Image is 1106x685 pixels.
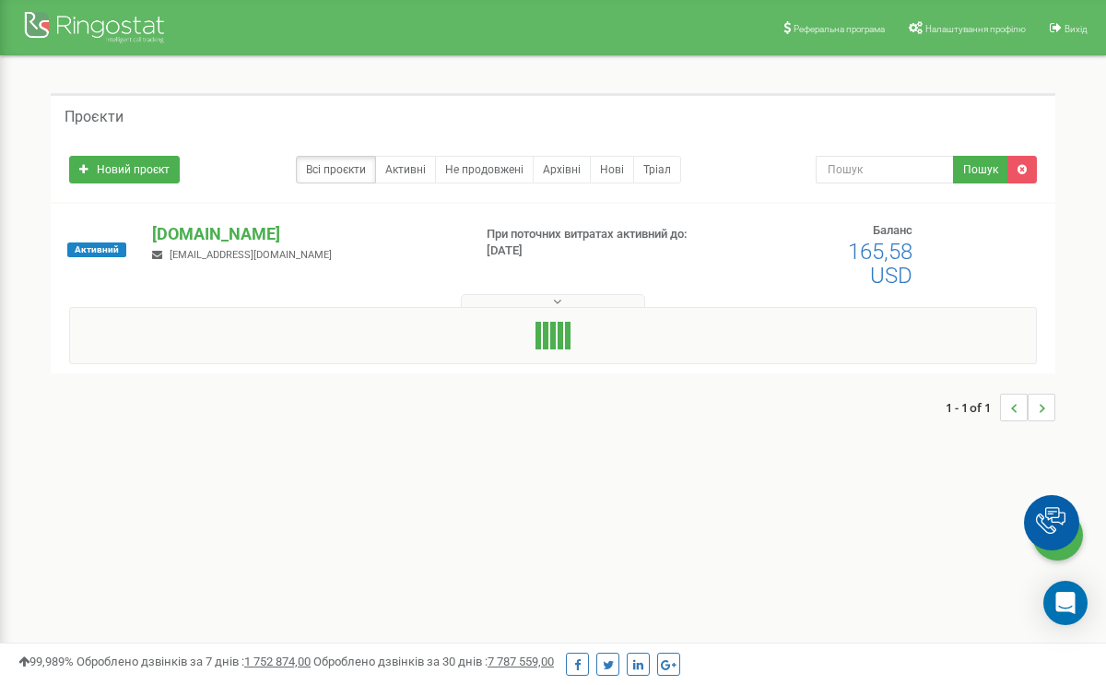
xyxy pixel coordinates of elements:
[435,156,534,183] a: Не продовжені
[816,156,954,183] input: Пошук
[794,24,885,34] span: Реферальна програма
[67,242,126,257] span: Активний
[375,156,436,183] a: Активні
[488,655,554,668] u: 7 787 559,00
[170,249,332,261] span: [EMAIL_ADDRESS][DOMAIN_NAME]
[244,655,311,668] u: 1 752 874,00
[1043,581,1088,625] div: Open Intercom Messenger
[533,156,591,183] a: Архівні
[487,226,708,260] p: При поточних витратах активний до: [DATE]
[590,156,634,183] a: Нові
[1065,24,1088,34] span: Вихід
[296,156,376,183] a: Всі проєкти
[848,239,912,289] span: 165,58 USD
[946,394,1000,421] span: 1 - 1 of 1
[76,655,311,668] span: Оброблено дзвінків за 7 днів :
[152,222,456,246] p: [DOMAIN_NAME]
[65,109,124,125] h5: Проєкти
[946,375,1055,440] nav: ...
[953,156,1008,183] button: Пошук
[633,156,681,183] a: Тріал
[873,223,912,237] span: Баланс
[925,24,1026,34] span: Налаштування профілю
[18,655,74,668] span: 99,989%
[313,655,554,668] span: Оброблено дзвінків за 30 днів :
[69,156,180,183] a: Новий проєкт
